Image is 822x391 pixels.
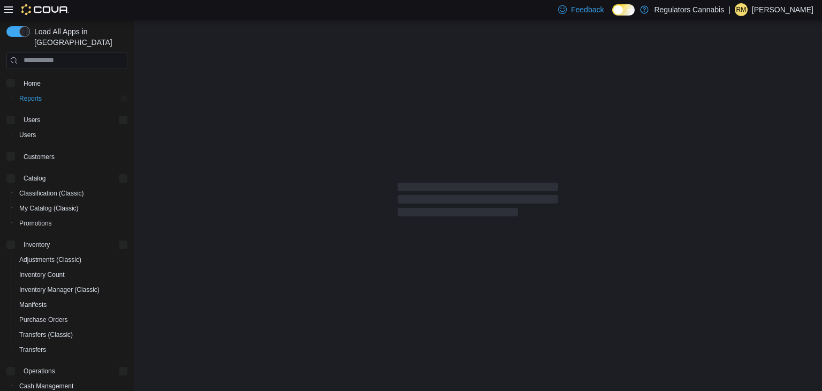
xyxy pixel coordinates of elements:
[19,238,54,251] button: Inventory
[19,255,81,264] span: Adjustments (Classic)
[19,77,45,90] a: Home
[752,3,813,16] p: [PERSON_NAME]
[19,172,127,185] span: Catalog
[15,202,83,215] a: My Catalog (Classic)
[19,300,47,309] span: Manifests
[19,172,50,185] button: Catalog
[19,345,46,354] span: Transfers
[11,186,132,201] button: Classification (Classic)
[15,268,69,281] a: Inventory Count
[19,151,59,163] a: Customers
[654,3,724,16] p: Regulators Cannabis
[15,343,50,356] a: Transfers
[24,116,40,124] span: Users
[15,202,127,215] span: My Catalog (Classic)
[15,129,40,141] a: Users
[19,219,52,228] span: Promotions
[11,342,132,357] button: Transfers
[15,187,127,200] span: Classification (Classic)
[15,268,127,281] span: Inventory Count
[15,217,127,230] span: Promotions
[30,26,127,48] span: Load All Apps in [GEOGRAPHIC_DATA]
[11,127,132,142] button: Users
[19,238,127,251] span: Inventory
[2,364,132,379] button: Operations
[571,4,604,15] span: Feedback
[19,285,100,294] span: Inventory Manager (Classic)
[15,217,56,230] a: Promotions
[15,92,127,105] span: Reports
[19,189,84,198] span: Classification (Classic)
[19,150,127,163] span: Customers
[19,270,65,279] span: Inventory Count
[19,77,127,90] span: Home
[2,76,132,91] button: Home
[15,313,127,326] span: Purchase Orders
[19,382,73,390] span: Cash Management
[19,330,73,339] span: Transfers (Classic)
[19,131,36,139] span: Users
[11,201,132,216] button: My Catalog (Classic)
[19,365,127,378] span: Operations
[15,298,51,311] a: Manifests
[24,79,41,88] span: Home
[15,298,127,311] span: Manifests
[11,327,132,342] button: Transfers (Classic)
[735,3,748,16] div: Rachel McLennan
[11,252,132,267] button: Adjustments (Classic)
[11,267,132,282] button: Inventory Count
[15,92,46,105] a: Reports
[11,297,132,312] button: Manifests
[24,153,55,161] span: Customers
[24,174,45,183] span: Catalog
[612,4,635,16] input: Dark Mode
[15,283,127,296] span: Inventory Manager (Classic)
[736,3,747,16] span: RM
[15,313,72,326] a: Purchase Orders
[19,114,44,126] button: Users
[15,253,86,266] a: Adjustments (Classic)
[19,315,68,324] span: Purchase Orders
[11,91,132,106] button: Reports
[24,240,50,249] span: Inventory
[2,149,132,164] button: Customers
[15,253,127,266] span: Adjustments (Classic)
[19,204,79,213] span: My Catalog (Classic)
[15,129,127,141] span: Users
[11,282,132,297] button: Inventory Manager (Classic)
[2,237,132,252] button: Inventory
[19,94,42,103] span: Reports
[15,283,104,296] a: Inventory Manager (Classic)
[11,216,132,231] button: Promotions
[19,114,127,126] span: Users
[15,187,88,200] a: Classification (Classic)
[728,3,730,16] p: |
[15,343,127,356] span: Transfers
[2,171,132,186] button: Catalog
[15,328,77,341] a: Transfers (Classic)
[15,328,127,341] span: Transfers (Classic)
[24,367,55,375] span: Operations
[2,112,132,127] button: Users
[11,312,132,327] button: Purchase Orders
[398,185,558,219] span: Loading
[19,365,59,378] button: Operations
[21,4,69,15] img: Cova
